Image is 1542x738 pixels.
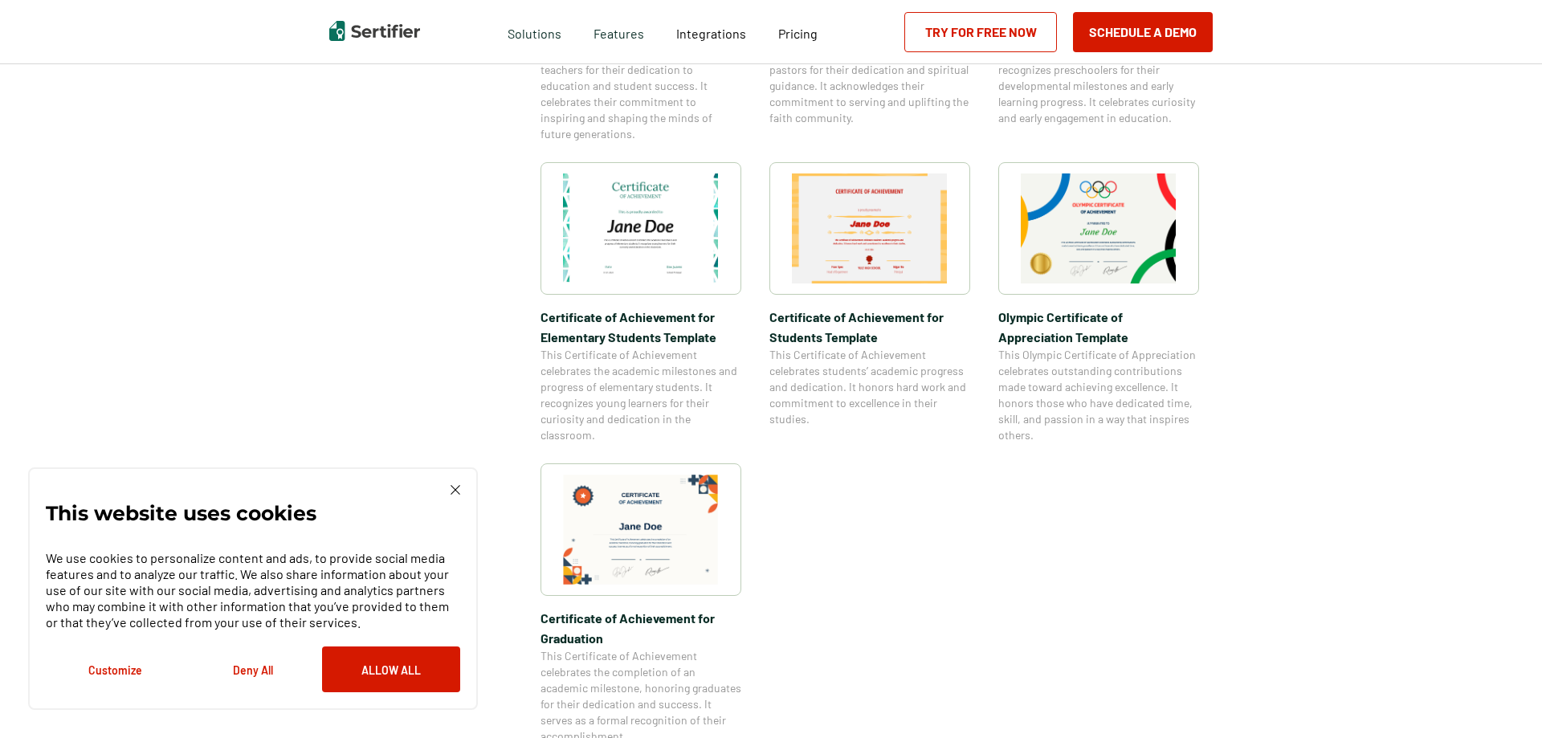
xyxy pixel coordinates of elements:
span: Integrations [676,26,746,41]
img: Cookie Popup Close [451,485,460,495]
span: Certificate of Achievement for Graduation [541,608,741,648]
button: Schedule a Demo [1073,12,1213,52]
span: This Certificate of Achievement celebrates students’ academic progress and dedication. It honors ... [769,347,970,427]
span: This Olympic Certificate of Appreciation celebrates outstanding contributions made toward achievi... [998,347,1199,443]
img: Sertifier | Digital Credentialing Platform [329,21,420,41]
a: Try for Free Now [904,12,1057,52]
p: This website uses cookies [46,505,316,521]
span: This Certificate of Recognition honors teachers for their dedication to education and student suc... [541,46,741,142]
a: Certificate of Achievement for Elementary Students TemplateCertificate of Achievement for Element... [541,162,741,443]
span: Olympic Certificate of Appreciation​ Template [998,307,1199,347]
a: Pricing [778,22,818,42]
img: Certificate of Achievement for Graduation [563,475,719,585]
span: This Certificate of Achievement celebrates the academic milestones and progress of elementary stu... [541,347,741,443]
p: We use cookies to personalize content and ads, to provide social media features and to analyze ou... [46,550,460,630]
a: Integrations [676,22,746,42]
iframe: Chat Widget [1462,661,1542,738]
span: This Certificate of Recognition honors pastors for their dedication and spiritual guidance. It ac... [769,46,970,126]
span: Pricing [778,26,818,41]
span: Certificate of Achievement for Students Template [769,307,970,347]
img: Olympic Certificate of Appreciation​ Template [1021,173,1177,283]
button: Deny All [184,646,322,692]
button: Allow All [322,646,460,692]
span: Features [594,22,644,42]
span: Solutions [508,22,561,42]
button: Customize [46,646,184,692]
span: This Certificate of Achievement recognizes preschoolers for their developmental milestones and ea... [998,46,1199,126]
img: Certificate of Achievement for Students Template [792,173,948,283]
img: Certificate of Achievement for Elementary Students Template [563,173,719,283]
a: Olympic Certificate of Appreciation​ TemplateOlympic Certificate of Appreciation​ TemplateThis Ol... [998,162,1199,443]
span: Certificate of Achievement for Elementary Students Template [541,307,741,347]
a: Certificate of Achievement for Students TemplateCertificate of Achievement for Students TemplateT... [769,162,970,443]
